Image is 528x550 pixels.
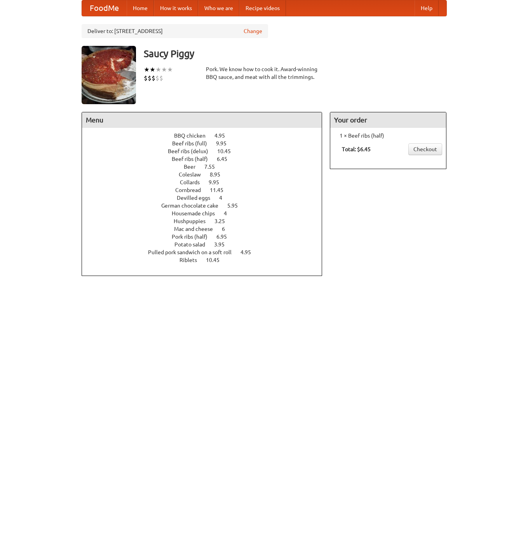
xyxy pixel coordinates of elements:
[148,249,265,255] a: Pulled pork sandwich on a soft roll 4.95
[217,156,235,162] span: 6.45
[174,218,239,224] a: Hushpuppies 3.25
[172,140,215,147] span: Beef ribs (full)
[168,148,216,154] span: Beef ribs (delux)
[222,226,233,232] span: 6
[214,218,233,224] span: 3.25
[174,241,239,248] a: Potato salad 3.95
[148,249,239,255] span: Pulled pork sandwich on a soft roll
[175,187,209,193] span: Cornbread
[152,74,155,82] li: $
[216,234,235,240] span: 6.95
[184,164,203,170] span: Beer
[172,234,241,240] a: Pork ribs (half) 6.95
[175,187,238,193] a: Cornbread 11.45
[174,133,239,139] a: BBQ chicken 4.95
[334,132,442,140] li: 1 × Beef ribs (half)
[82,112,322,128] h4: Menu
[210,187,231,193] span: 11.45
[184,164,229,170] a: Beer 7.55
[180,179,207,185] span: Collards
[172,210,241,217] a: Housemade chips 4
[415,0,439,16] a: Help
[177,195,218,201] span: Devilled eggs
[209,179,227,185] span: 9.95
[161,65,167,74] li: ★
[239,0,286,16] a: Recipe videos
[179,257,234,263] a: Riblets 10.45
[127,0,154,16] a: Home
[161,203,226,209] span: German chocolate cake
[144,74,148,82] li: $
[155,74,159,82] li: $
[167,65,173,74] li: ★
[214,241,232,248] span: 3.95
[172,234,215,240] span: Pork ribs (half)
[172,210,223,217] span: Housemade chips
[144,65,150,74] li: ★
[179,257,205,263] span: Riblets
[224,210,235,217] span: 4
[330,112,446,128] h4: Your order
[227,203,246,209] span: 5.95
[159,74,163,82] li: $
[174,226,239,232] a: Mac and cheese 6
[172,156,216,162] span: Beef ribs (half)
[144,46,447,61] h3: Saucy Piggy
[161,203,252,209] a: German chocolate cake 5.95
[148,74,152,82] li: $
[342,146,371,152] b: Total: $6.45
[168,148,245,154] a: Beef ribs (delux) 10.45
[174,241,213,248] span: Potato salad
[174,133,213,139] span: BBQ chicken
[408,143,442,155] a: Checkout
[219,195,230,201] span: 4
[150,65,155,74] li: ★
[82,0,127,16] a: FoodMe
[210,171,228,178] span: 8.95
[172,140,241,147] a: Beef ribs (full) 9.95
[240,249,259,255] span: 4.95
[216,140,234,147] span: 9.95
[174,218,213,224] span: Hushpuppies
[155,65,161,74] li: ★
[172,156,242,162] a: Beef ribs (half) 6.45
[206,65,322,81] div: Pork. We know how to cook it. Award-winning BBQ sauce, and meat with all the trimmings.
[180,179,234,185] a: Collards 9.95
[179,171,235,178] a: Coleslaw 8.95
[174,226,221,232] span: Mac and cheese
[204,164,223,170] span: 7.55
[82,46,136,104] img: angular.jpg
[206,257,227,263] span: 10.45
[154,0,198,16] a: How it works
[177,195,237,201] a: Devilled eggs 4
[82,24,268,38] div: Deliver to: [STREET_ADDRESS]
[198,0,239,16] a: Who we are
[217,148,239,154] span: 10.45
[244,27,262,35] a: Change
[179,171,209,178] span: Coleslaw
[214,133,233,139] span: 4.95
